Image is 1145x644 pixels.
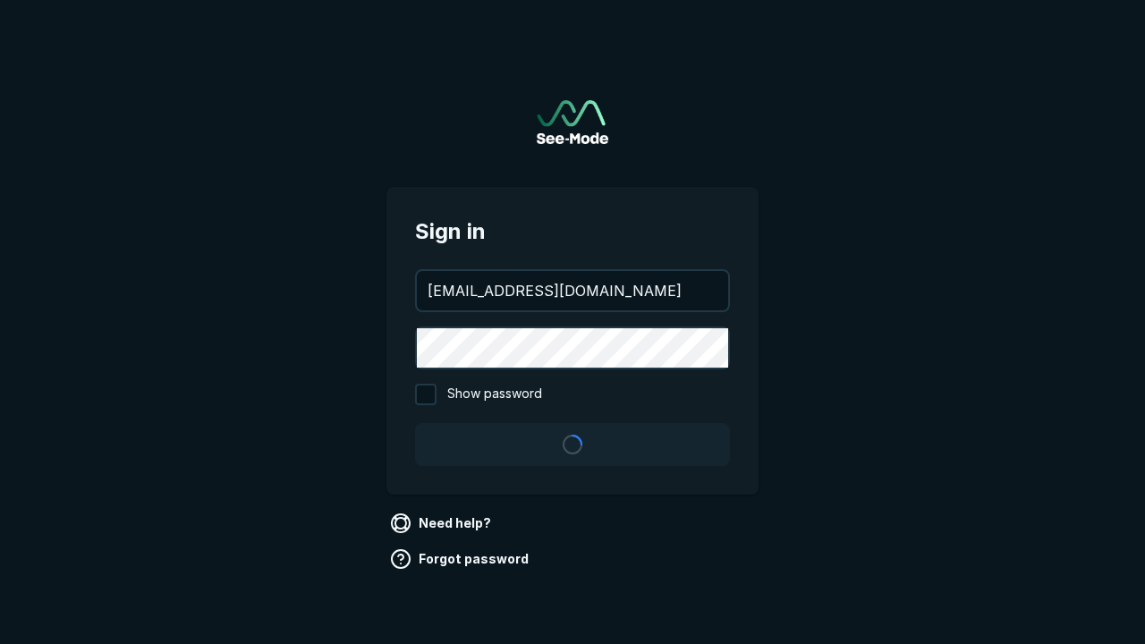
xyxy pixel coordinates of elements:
span: Sign in [415,216,730,248]
a: Go to sign in [537,100,608,144]
a: Forgot password [386,545,536,573]
a: Need help? [386,509,498,538]
img: See-Mode Logo [537,100,608,144]
input: your@email.com [417,271,728,310]
span: Show password [447,384,542,405]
